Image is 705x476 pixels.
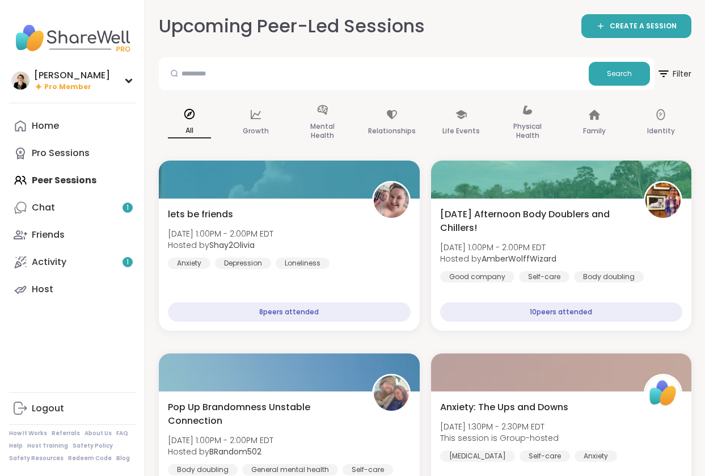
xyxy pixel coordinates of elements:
a: Redeem Code [68,454,112,462]
div: Good company [440,271,514,283]
a: CREATE A SESSION [581,14,691,38]
a: Referrals [52,429,80,437]
p: Relationships [368,124,416,138]
div: 8 peers attended [168,302,411,322]
div: Anxiety [168,258,210,269]
div: [PERSON_NAME] [34,69,110,82]
div: Self-care [520,450,570,462]
a: Logout [9,395,136,422]
p: Family [583,124,606,138]
span: Pro Member [44,82,91,92]
div: Host [32,283,53,296]
span: Pop Up Brandomness Unstable Connection [168,401,360,428]
div: Pro Sessions [32,147,90,159]
span: Hosted by [168,446,273,457]
p: All [168,124,211,138]
div: Logout [32,402,64,415]
div: Self-care [519,271,569,283]
span: [DATE] 1:30PM - 2:30PM EDT [440,421,559,432]
a: Host Training [27,442,68,450]
a: Help [9,442,23,450]
span: CREATE A SESSION [610,22,677,31]
span: Hosted by [440,253,556,264]
a: About Us [85,429,112,437]
button: Search [589,62,650,86]
img: Shay2Olivia [374,183,409,218]
span: Filter [657,60,691,87]
img: Jenne [11,71,29,90]
b: BRandom502 [209,446,261,457]
p: Identity [647,124,675,138]
a: Chat1 [9,194,136,221]
b: AmberWolffWizard [482,253,556,264]
div: Friends [32,229,65,241]
span: This session is Group-hosted [440,432,559,444]
a: How It Works [9,429,47,437]
img: BRandom502 [374,376,409,411]
span: [DATE] 1:00PM - 2:00PM EDT [168,435,273,446]
span: [DATE] 1:00PM - 2:00PM EDT [168,228,273,239]
img: ShareWell Nav Logo [9,18,136,58]
a: Host [9,276,136,303]
a: FAQ [116,429,128,437]
a: Friends [9,221,136,248]
div: Anxiety [575,450,617,462]
div: Activity [32,256,66,268]
div: Chat [32,201,55,214]
p: Mental Health [301,120,344,142]
img: AmberWolffWizard [645,183,681,218]
span: Search [607,69,632,79]
div: Loneliness [276,258,330,269]
span: 1 [126,258,129,267]
span: [DATE] 1:00PM - 2:00PM EDT [440,242,556,253]
span: [DATE] Afternoon Body Doublers and Chillers! [440,208,632,235]
div: Depression [215,258,271,269]
a: Home [9,112,136,140]
a: Activity1 [9,248,136,276]
span: Anxiety: The Ups and Downs [440,401,568,414]
div: 10 peers attended [440,302,683,322]
h2: Upcoming Peer-Led Sessions [159,14,425,39]
a: Pro Sessions [9,140,136,167]
p: Physical Health [506,120,549,142]
a: Blog [116,454,130,462]
div: [MEDICAL_DATA] [440,450,515,462]
a: Safety Resources [9,454,64,462]
a: Safety Policy [73,442,113,450]
span: 1 [126,203,129,213]
p: Life Events [442,124,480,138]
p: Growth [243,124,269,138]
b: Shay2Olivia [209,239,255,251]
div: General mental health [242,464,338,475]
div: Self-care [343,464,393,475]
button: Filter [657,57,691,90]
span: Hosted by [168,239,273,251]
div: Body doubling [168,464,238,475]
span: lets be friends [168,208,233,221]
img: ShareWell [645,376,681,411]
div: Home [32,120,59,132]
div: Body doubling [574,271,644,283]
